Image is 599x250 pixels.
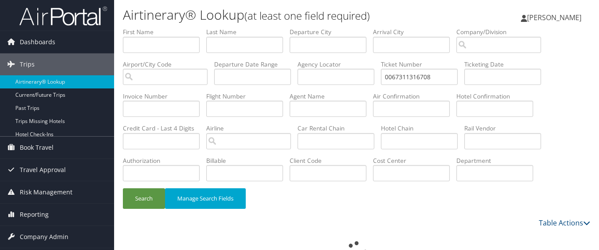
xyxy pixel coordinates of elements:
[20,204,49,225] span: Reporting
[214,60,298,69] label: Departure Date Range
[20,181,72,203] span: Risk Management
[206,156,290,165] label: Billable
[464,60,548,69] label: Ticketing Date
[123,124,206,133] label: Credit Card - Last 4 Digits
[290,28,373,36] label: Departure City
[123,28,206,36] label: First Name
[165,188,246,209] button: Manage Search Fields
[20,226,68,248] span: Company Admin
[20,31,55,53] span: Dashboards
[244,8,370,23] small: (at least one field required)
[20,53,35,75] span: Trips
[290,92,373,101] label: Agent Name
[539,218,590,228] a: Table Actions
[123,156,206,165] label: Authorization
[527,13,581,22] span: [PERSON_NAME]
[206,124,298,133] label: Airline
[298,60,381,69] label: Agency Locator
[456,156,540,165] label: Department
[521,4,590,31] a: [PERSON_NAME]
[373,156,456,165] label: Cost Center
[456,92,540,101] label: Hotel Confirmation
[381,60,464,69] label: Ticket Number
[206,28,290,36] label: Last Name
[123,92,206,101] label: Invoice Number
[19,6,107,26] img: airportal-logo.png
[373,92,456,101] label: Air Confirmation
[290,156,373,165] label: Client Code
[20,137,54,158] span: Book Travel
[381,124,464,133] label: Hotel Chain
[123,6,434,24] h1: Airtinerary® Lookup
[20,159,66,181] span: Travel Approval
[373,28,456,36] label: Arrival City
[123,188,165,209] button: Search
[456,28,548,36] label: Company/Division
[123,60,214,69] label: Airport/City Code
[464,124,548,133] label: Rail Vendor
[206,92,290,101] label: Flight Number
[298,124,381,133] label: Car Rental Chain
